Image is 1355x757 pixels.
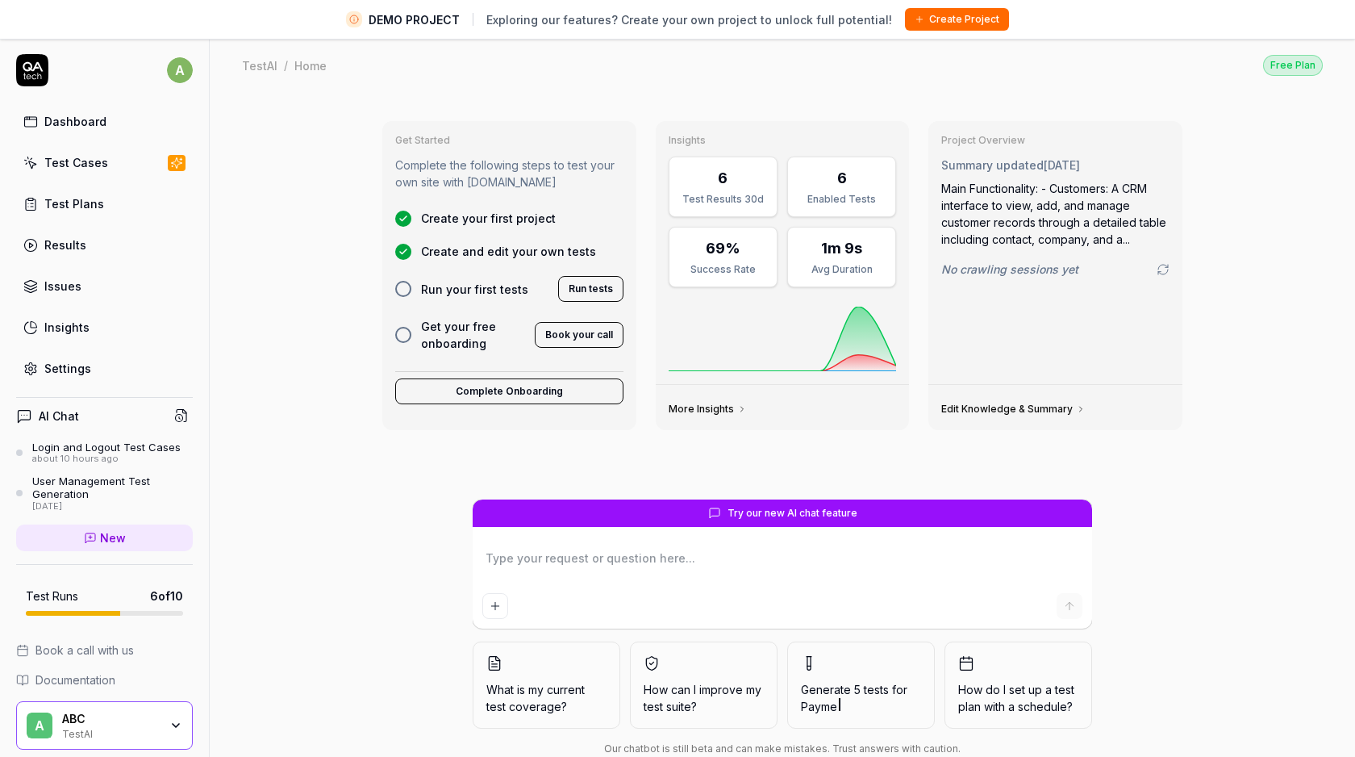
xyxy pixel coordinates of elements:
span: A [27,713,52,738]
div: Dashboard [44,113,106,130]
div: 1m 9s [821,237,862,259]
div: about 10 hours ago [32,454,181,465]
h3: Project Overview [941,134,1169,147]
div: 6 [718,167,728,189]
a: Documentation [16,671,193,688]
span: Generate 5 tests for [801,681,921,715]
div: ABC [62,712,159,726]
span: DEMO PROJECT [369,11,460,28]
span: No crawling sessions yet [941,261,1078,278]
button: Create Project [905,8,1009,31]
div: Main Functionality: - Customers: A CRM interface to view, add, and manage customer records throug... [941,180,1169,248]
button: What is my current test coverage? [473,642,620,729]
span: Documentation [35,671,115,688]
span: Create your first project [421,210,556,227]
a: Book your call [535,325,623,341]
div: Our chatbot is still beta and can make mistakes. Trust answers with caution. [473,742,1092,756]
div: Avg Duration [798,262,886,277]
a: Login and Logout Test Casesabout 10 hours ago [16,441,193,465]
h3: Insights [669,134,897,147]
div: Test Results 30d [679,192,767,207]
div: Free Plan [1263,55,1323,76]
a: Run tests [558,279,623,295]
div: Issues [44,278,81,295]
span: Create and edit your own tests [421,243,596,260]
span: a [167,57,193,83]
div: [DATE] [32,501,193,512]
div: Settings [44,360,91,377]
div: 69% [706,237,740,259]
h5: Test Runs [26,589,78,604]
button: Add attachment [482,593,508,619]
span: How can I improve my test suite? [644,681,764,715]
div: Insights [44,319,90,336]
span: Book a call with us [35,642,134,659]
div: Enabled Tests [798,192,886,207]
a: New [16,525,193,551]
span: Try our new AI chat feature [728,506,857,521]
span: Payme [801,700,837,713]
div: Success Rate [679,262,767,277]
div: 6 [837,167,847,189]
a: Edit Knowledge & Summary [941,403,1086,416]
span: 6 of 10 [150,588,183,604]
button: AABCTestAI [16,701,193,750]
div: Results [44,236,86,253]
a: Dashboard [16,106,193,137]
a: Settings [16,353,193,384]
a: Go to crawling settings [1157,263,1169,276]
button: Book your call [535,322,623,348]
h4: AI Chat [39,408,79,425]
a: More Insights [669,403,747,416]
a: Insights [16,312,193,343]
div: TestAI [242,57,277,73]
a: Test Plans [16,188,193,220]
button: How do I set up a test plan with a schedule? [944,642,1092,729]
button: Run tests [558,276,623,302]
a: User Management Test Generation[DATE] [16,475,193,512]
time: [DATE] [1044,158,1080,172]
button: Complete Onboarding [395,378,623,404]
a: Book a call with us [16,642,193,659]
div: Home [294,57,327,73]
span: Get your free onboarding [421,318,525,352]
span: Exploring our features? Create your own project to unlock full potential! [486,11,892,28]
button: a [167,54,193,86]
span: Run your first tests [421,281,528,298]
a: Issues [16,270,193,302]
div: Test Plans [44,195,104,212]
button: Free Plan [1263,54,1323,76]
button: Generate 5 tests forPayme [787,642,935,729]
p: Complete the following steps to test your own site with [DOMAIN_NAME] [395,157,623,190]
div: Login and Logout Test Cases [32,441,181,454]
span: Summary updated [941,158,1044,172]
span: What is my current test coverage? [486,681,607,715]
h3: Get Started [395,134,623,147]
div: / [284,57,288,73]
a: Test Cases [16,147,193,178]
span: New [100,529,126,546]
button: How can I improve my test suite? [630,642,778,729]
a: Results [16,229,193,261]
div: Test Cases [44,154,108,171]
div: User Management Test Generation [32,475,193,501]
span: How do I set up a test plan with a schedule? [958,681,1078,715]
div: TestAI [62,726,159,739]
